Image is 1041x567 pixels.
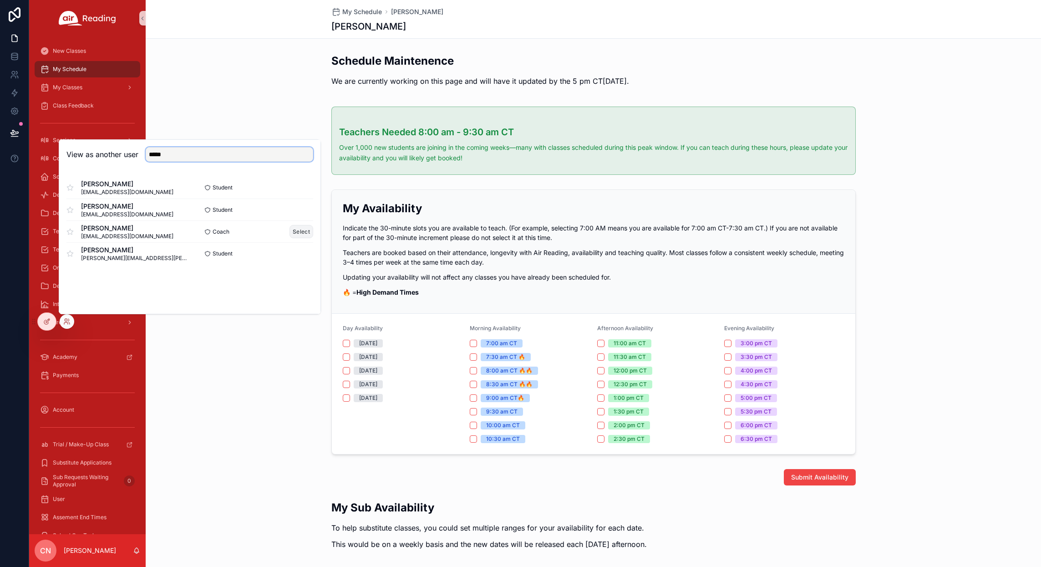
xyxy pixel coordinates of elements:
div: 12:30 pm CT [614,380,647,388]
span: Submit Availability [791,473,848,482]
div: 5:00 pm CT [741,394,772,402]
a: Account [35,402,140,418]
span: Day Availability [343,325,383,332]
div: 9:30 am CT [486,408,518,416]
p: This would be on a weekly basis and the new dates will be released each [DATE] afternoon. [331,539,647,550]
span: New Classes [53,47,86,55]
a: New Classes [35,43,140,59]
a: My Classes [35,79,140,96]
div: 11:30 am CT [614,353,646,361]
a: Tech check - Google Meet [35,241,140,258]
span: My Classes [53,84,82,91]
a: Internal [35,296,140,312]
a: Schools [35,169,140,185]
a: Payments [35,367,140,383]
a: [PERSON_NAME] [391,7,443,16]
span: Schools [53,173,73,180]
a: Academy [35,349,140,365]
a: Sessions [35,132,140,148]
div: 2:00 pm CT [614,421,645,429]
span: My Schedule [342,7,382,16]
h2: My Sub Availability [331,500,647,515]
span: Development [53,282,87,290]
span: [PERSON_NAME] [81,245,190,255]
span: My Schedule [53,66,86,73]
span: Tech check - Google Meet [53,246,121,253]
span: Academy [53,353,77,361]
span: CN [40,545,51,556]
span: Morning Availability [470,325,521,332]
h2: Schedule Maintenence [331,53,629,68]
span: [EMAIL_ADDRESS][DOMAIN_NAME] [81,233,173,240]
div: 11:00 am CT [614,339,646,347]
div: 0 [124,475,135,486]
span: Assement End Times [53,514,107,521]
div: ### Teachers Needed 8:00 am - 9:30 am CT Over 1,000 new students are joining in the coming weeks—... [339,125,848,163]
a: Tech Check - Zoom [35,223,140,240]
p: To help substitute classes, you could set multiple ranges for your availability for each date. [331,522,647,533]
a: My Schedule [331,7,382,16]
div: [DATE] [359,394,377,402]
span: School Ops Tasks [53,532,98,539]
p: [PERSON_NAME] [64,546,116,555]
button: Select [289,225,313,238]
span: [PERSON_NAME] [81,202,173,211]
span: Student [213,184,233,191]
strong: High Demand Times [356,288,419,296]
span: [PERSON_NAME] [81,179,173,189]
div: [DATE] [359,353,377,361]
span: Payments [53,372,79,379]
span: Internal [53,301,72,308]
h2: My Availability [343,201,844,216]
a: Assement End Times [35,509,140,526]
a: My Schedule [35,61,140,77]
span: Substitute Applications [53,459,112,466]
span: Student [213,250,233,257]
h2: View as another user [66,149,138,160]
a: Dev [35,187,140,203]
div: 6:00 pm CT [741,421,772,429]
div: [DATE] [359,339,377,347]
p: 🔥 = [343,287,844,297]
div: 5:30 pm CT [741,408,772,416]
span: [EMAIL_ADDRESS][DOMAIN_NAME] [81,211,173,218]
div: 7:30 am CT 🔥 [486,353,525,361]
span: Student [213,206,233,214]
a: Class Feedback [35,97,140,114]
div: [DATE] [359,380,377,388]
span: Account [53,406,74,414]
div: [DATE] [359,367,377,375]
p: We are currently working on this page and will have it updated by the 5 pm CT[DATE]. [331,76,629,87]
h1: [PERSON_NAME] [331,20,406,33]
span: User [53,495,65,503]
p: Updating your availability will not affect any classes you have already been scheduled for. [343,272,844,282]
div: 7:00 am CT [486,339,517,347]
span: Tech Check - Zoom [53,228,104,235]
span: Sub Requests Waiting Approval [53,474,120,488]
span: Afternoon Availability [597,325,653,332]
a: Sub Requests Waiting Approval0 [35,473,140,489]
div: 1:30 pm CT [614,408,644,416]
div: 9:00 am CT🔥 [486,394,524,402]
span: Trial / Make-Up Class [53,441,109,448]
h3: Teachers Needed 8:00 am - 9:30 am CT [339,125,848,139]
a: Onboarding Workshop Check [35,260,140,276]
img: App logo [59,11,116,26]
button: Submit Availability [784,469,856,485]
div: 8:30 am CT 🔥🔥 [486,380,533,388]
div: 6:30 pm CT [741,435,772,443]
div: 3:00 pm CT [741,339,772,347]
div: scrollable content [29,36,146,534]
div: 4:00 pm CT [741,367,772,375]
span: Demo [53,209,68,217]
div: 8:00 am CT 🔥🔥 [486,367,533,375]
span: Evening Availability [724,325,774,332]
span: Onboarding Workshop Check [53,264,128,271]
p: Indicate the 30-minute slots you are available to teach. (For example, selecting 7:00 AM means yo... [343,223,844,242]
div: 12:00 pm CT [614,367,647,375]
span: Sessions [53,137,76,144]
a: Coach [35,150,140,167]
span: Class Feedback [53,102,94,109]
span: Dev [53,191,63,199]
